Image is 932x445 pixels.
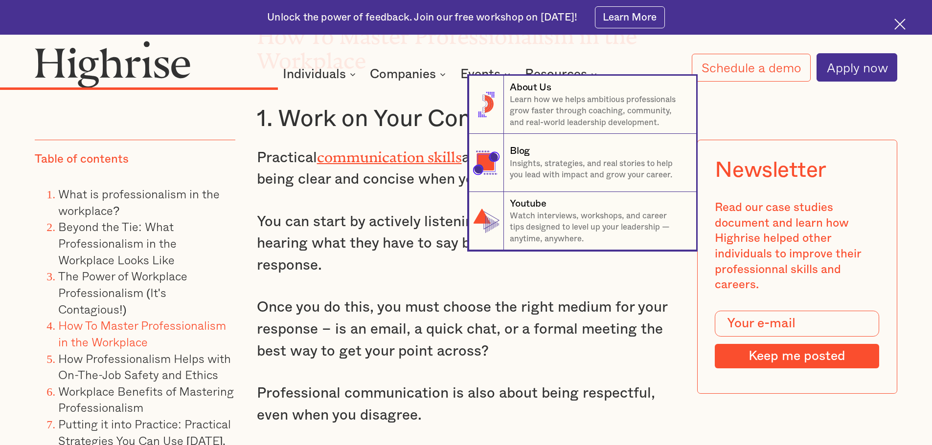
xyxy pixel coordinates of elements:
a: The Power of Workplace Professionalism (It's Contagious!) [58,267,187,318]
p: Once you do this, you must choose the right medium for your response – is an email, a quick chat,... [257,297,676,362]
a: How To Master Professionalism in the Workplace [58,316,226,351]
p: Learn how we helps ambitious professionals grow faster through coaching, community, and real-worl... [510,94,684,128]
a: About UsLearn how we helps ambitious professionals grow faster through coaching, community, and r... [469,76,696,134]
a: YoutubeWatch interviews, workshops, and career tips designed to level up your leadership — anytim... [469,192,696,250]
a: Workplace Benefits of Mastering Professionalism [58,382,234,417]
input: Keep me posted [715,344,879,368]
div: Individuals [283,68,346,80]
img: Highrise logo [35,41,190,87]
div: Companies [370,68,436,80]
div: Individuals [283,68,359,80]
div: Companies [370,68,449,80]
div: Resources [525,68,587,80]
a: Schedule a demo [692,54,811,82]
div: Youtube [510,197,546,211]
div: Unlock the power of feedback. Join our free workshop on [DATE]! [267,11,577,24]
p: Insights, strategies, and real stories to help you lead with impact and grow your career. [510,158,684,181]
div: About Us [510,81,551,94]
div: Resources [525,68,600,80]
a: Learn More [595,6,665,28]
div: Blog [510,144,529,158]
form: Modal Form [715,311,879,368]
a: BlogInsights, strategies, and real stories to help you lead with impact and grow your career. [469,134,696,192]
a: How Professionalism Helps with On-The-Job Safety and Ethics [58,349,231,383]
div: Events [460,68,500,80]
img: Cross icon [894,19,906,30]
p: Professional communication is also about being respectful, even when you disagree. [257,382,676,426]
input: Your e-mail [715,311,879,337]
a: Apply now [817,53,897,82]
p: Watch interviews, workshops, and career tips designed to level up your leadership — anytime, anyw... [510,211,684,245]
div: Events [460,68,513,80]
